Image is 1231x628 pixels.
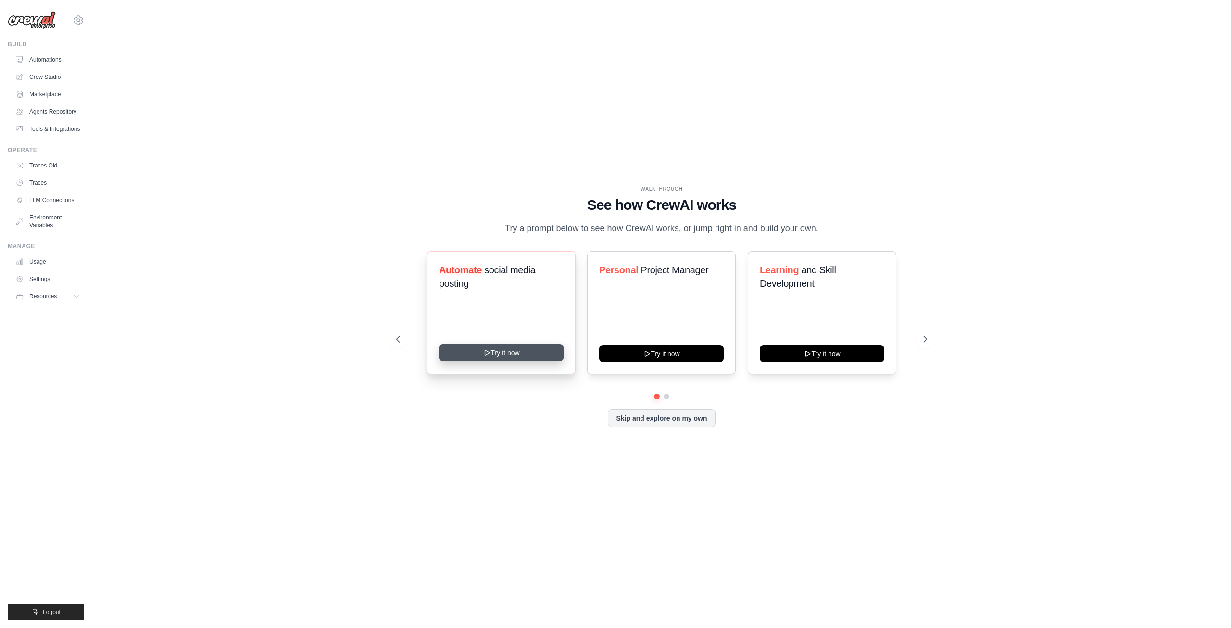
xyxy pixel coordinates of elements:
div: Build [8,40,84,48]
a: Marketplace [12,87,84,102]
a: Automations [12,52,84,67]
a: Traces [12,175,84,191]
iframe: Chat Widget [1183,582,1231,628]
a: Tools & Integrations [12,121,84,137]
div: Manage [8,243,84,250]
div: Operate [8,146,84,154]
span: Resources [29,293,57,300]
span: Automate [439,265,482,275]
a: Settings [12,271,84,287]
span: Personal [599,265,638,275]
button: Logout [8,604,84,620]
a: Agents Repository [12,104,84,119]
a: Usage [12,254,84,269]
span: and Skill Development [760,265,836,289]
span: Project Manager [641,265,709,275]
button: Skip and explore on my own [608,409,715,427]
div: WALKTHROUGH [396,185,927,192]
button: Try it now [760,345,884,362]
a: Environment Variables [12,210,84,233]
p: Try a prompt below to see how CrewAI works, or jump right in and build your own. [500,221,823,235]
span: Logout [43,608,61,616]
span: Learning [760,265,799,275]
button: Try it now [439,344,564,361]
a: Traces Old [12,158,84,173]
button: Resources [12,289,84,304]
a: Crew Studio [12,69,84,85]
button: Try it now [599,345,724,362]
span: social media posting [439,265,536,289]
a: LLM Connections [12,192,84,208]
h1: See how CrewAI works [396,196,927,214]
img: Logo [8,11,56,29]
